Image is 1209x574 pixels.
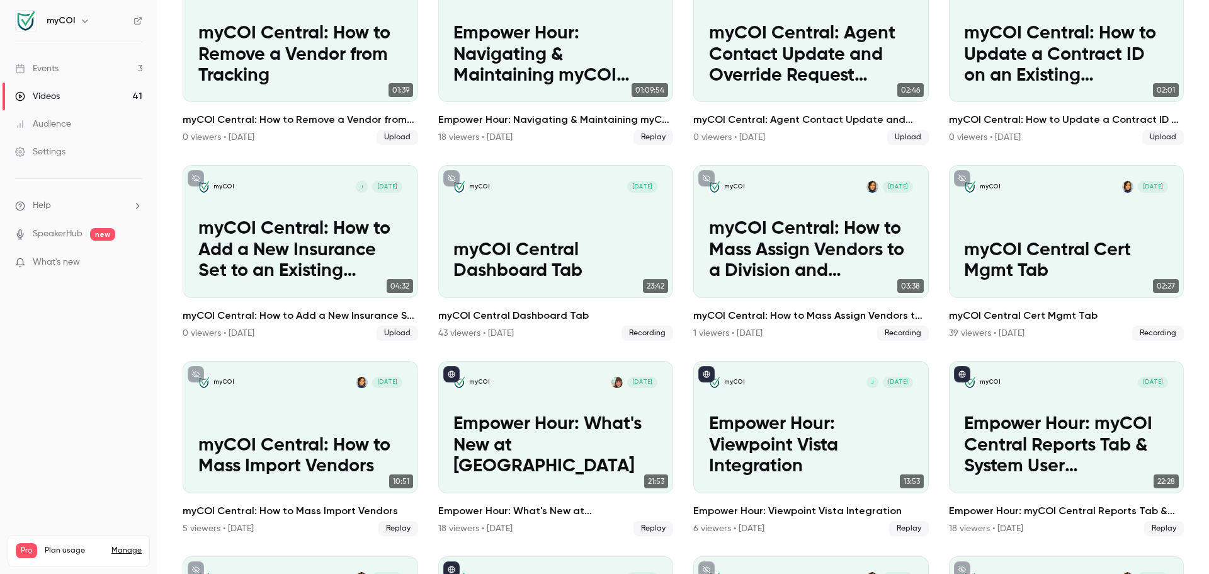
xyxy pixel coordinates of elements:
p: myCOI Central: How to Mass Assign Vendors to a Division and Insurance Set [709,219,913,282]
button: unpublished [954,170,970,187]
li: Empower Hour: myCOI Central Reports Tab & System User Maintenance [949,361,1184,536]
span: Recording [1132,326,1184,341]
span: 10:51 [389,474,413,488]
a: myCOI Central Dashboard TabmyCOI[DATE]myCOI Central Dashboard Tab23:42myCOI Central Dashboard Tab... [438,165,674,340]
span: Replay [633,130,673,145]
button: unpublished [188,170,204,187]
span: 21:53 [644,474,668,488]
button: published [443,366,460,382]
img: Empower Hour: myCOI Central Reports Tab & System User Maintenance [964,377,975,388]
span: Replay [1144,521,1184,536]
h2: myCOI Central: Agent Contact Update and Override Request Feature [693,112,929,127]
h6: myCOI [47,14,75,27]
img: myCOI Central: How to Mass Assign Vendors to a Division and Insurance Set [709,181,720,192]
span: [DATE] [1138,181,1168,192]
div: 6 viewers • [DATE] [693,522,764,535]
img: myCOI Central Dashboard Tab [453,181,465,192]
button: unpublished [443,170,460,187]
a: myCOI Central: How to Mass Assign Vendors to a Division and Insurance SetmyCOILauren Murray[DATE]... [693,165,929,340]
div: Audience [15,118,71,130]
span: 22:28 [1154,474,1179,488]
span: 01:39 [389,83,413,97]
h2: myCOI Central: How to Mass Assign Vendors to a Division and Insurance Set [693,308,929,323]
span: Upload [1142,130,1184,145]
img: Empower Hour: Viewpoint Vista Integration [709,377,720,388]
div: J [866,376,878,389]
a: myCOI Central: How to Add a New Insurance Set to an Existing DivisionmyCOIJ[DATE]myCOI Central: H... [183,165,418,340]
span: 01:09:54 [632,83,668,97]
a: myCOI Central Cert Mgmt TabmyCOILauren Murray[DATE]myCOI Central Cert Mgmt Tab02:27myCOI Central ... [949,165,1184,340]
span: [DATE] [627,181,657,192]
p: myCOI [980,378,1001,386]
button: published [954,366,970,382]
a: Empower Hour: myCOI Central Reports Tab & System User MaintenancemyCOI[DATE]Empower Hour: myCOI C... [949,361,1184,536]
div: 43 viewers • [DATE] [438,327,514,340]
p: Empower Hour: What's New at [GEOGRAPHIC_DATA] [453,414,657,478]
button: unpublished [698,170,715,187]
span: Help [33,199,51,212]
p: myCOI [724,183,745,191]
p: myCOI Central: How to Mass Import Vendors [198,435,402,478]
span: Replay [889,521,929,536]
span: 04:32 [387,279,413,293]
span: Pro [16,543,37,558]
p: myCOI Central: How to Remove a Vendor from Tracking [198,23,402,87]
li: myCOI Central Cert Mgmt Tab [949,165,1184,340]
span: [DATE] [627,377,657,388]
div: Videos [15,90,60,103]
p: Empower Hour: Navigating & Maintaining myCOI Central [453,23,657,87]
div: J [355,180,368,193]
p: Empower Hour: myCOI Central Reports Tab & System User Maintenance [964,414,1168,478]
li: Empower Hour: Viewpoint Vista Integration [693,361,929,536]
img: Empower Hour: What's New at myCOI Central [453,377,465,388]
div: Events [15,62,59,75]
button: published [698,366,715,382]
p: myCOI [213,183,234,191]
img: Joanna Harris [611,377,623,388]
span: Upload [887,130,929,145]
span: Upload [377,130,418,145]
p: myCOI [724,378,745,386]
span: new [90,228,115,241]
a: myCOI Central: How to Mass Import VendorsmyCOILauren Murray[DATE]myCOI Central: How to Mass Impor... [183,361,418,536]
button: unpublished [188,366,204,382]
a: Empower Hour: What's New at myCOI CentralmyCOIJoanna Harris[DATE]Empower Hour: What's New at [GEO... [438,361,674,536]
li: myCOI Central Dashboard Tab [438,165,674,340]
span: [DATE] [372,181,402,192]
h2: myCOI Central: How to Mass Import Vendors [183,503,418,519]
h2: myCOI Central: How to Remove a Vendor from Tracking [183,112,418,127]
p: myCOI [469,183,490,191]
h2: Empower Hour: myCOI Central Reports Tab & System User Maintenance [949,503,1184,519]
p: myCOI Central Cert Mgmt Tab [964,240,1168,282]
div: 0 viewers • [DATE] [949,131,1021,144]
span: 03:38 [897,279,924,293]
img: Lauren Murray [866,181,878,192]
div: Settings [15,146,65,158]
div: 39 viewers • [DATE] [949,327,1025,340]
p: myCOI [469,378,490,386]
li: myCOI Central: How to Mass Assign Vendors to a Division and Insurance Set [693,165,929,340]
img: myCOI Central: How to Mass Import Vendors [198,377,210,388]
span: What's new [33,256,80,269]
span: [DATE] [372,377,402,388]
span: 13:53 [900,474,924,488]
h2: myCOI Central: How to Update a Contract ID on an Existing Assignment in myCOI [949,112,1184,127]
span: Upload [377,326,418,341]
p: myCOI [213,378,234,386]
span: Recording [877,326,929,341]
img: myCOI [16,11,36,31]
h2: Empower Hour: What's New at [GEOGRAPHIC_DATA] [438,503,674,519]
a: Manage [111,546,142,556]
div: 1 viewers • [DATE] [693,327,763,340]
span: [DATE] [883,377,913,388]
div: 0 viewers • [DATE] [693,131,765,144]
span: [DATE] [1138,377,1168,388]
img: myCOI Central Cert Mgmt Tab [964,181,975,192]
h2: myCOI Central: How to Add a New Insurance Set to an Existing Division [183,308,418,323]
span: 02:27 [1153,279,1179,293]
span: Plan usage [45,546,104,556]
span: Replay [378,521,418,536]
img: Lauren Murray [356,377,367,388]
span: Replay [633,521,673,536]
div: 18 viewers • [DATE] [438,522,513,535]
